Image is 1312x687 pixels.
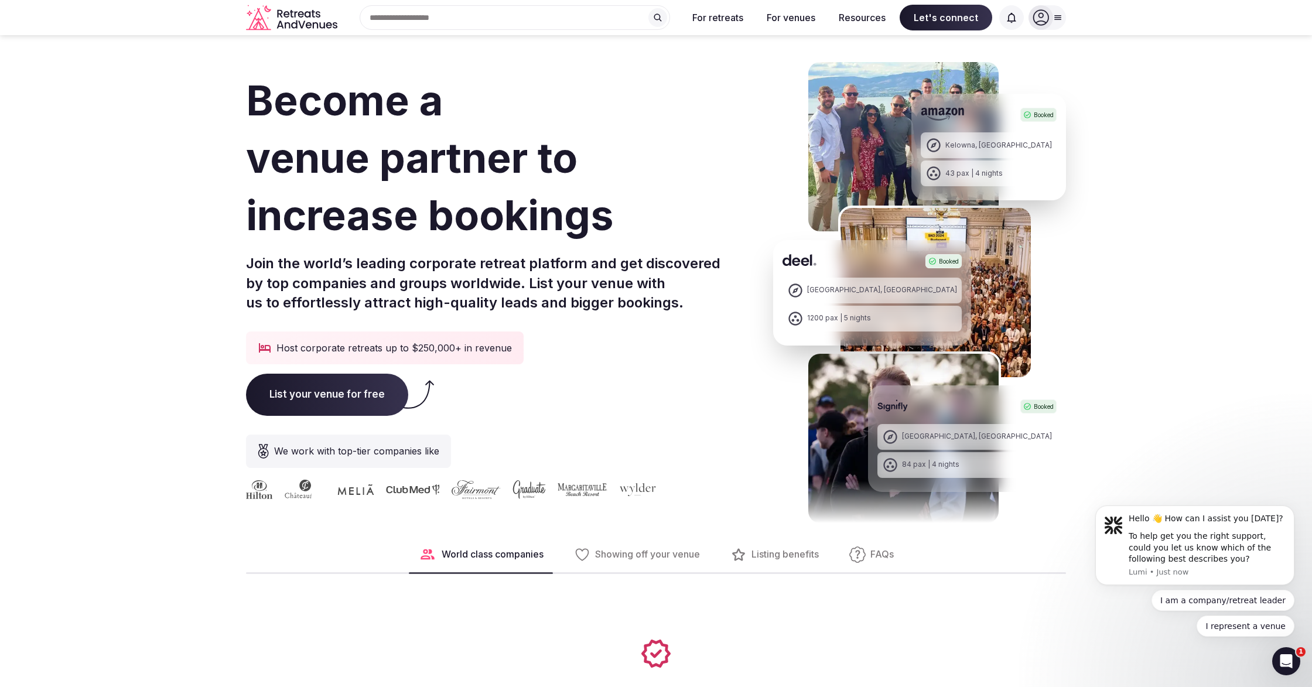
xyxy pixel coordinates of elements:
[721,537,828,572] button: Listing benefits
[246,5,340,31] svg: Retreats and Venues company logo
[1020,399,1057,413] div: Booked
[246,72,720,244] h1: Become a venue partner to increase bookings
[902,432,1052,442] div: [GEOGRAPHIC_DATA], [GEOGRAPHIC_DATA]
[945,141,1052,151] div: Kelowna, [GEOGRAPHIC_DATA]
[807,285,957,295] div: [GEOGRAPHIC_DATA], [GEOGRAPHIC_DATA]
[751,548,819,560] span: Listing benefits
[595,548,700,560] span: Showing off your venue
[1078,441,1312,655] iframe: Intercom notifications message
[246,435,451,468] div: We work with top-tier companies like
[829,5,895,30] button: Resources
[409,537,553,572] button: World class companies
[442,548,544,560] span: World class companies
[565,537,709,572] button: Showing off your venue
[246,254,720,313] p: Join the world’s leading corporate retreat platform and get discovered by top companies and group...
[246,374,408,416] span: List your venue for free
[838,206,1033,380] img: Deel Spain Retreat
[1272,647,1300,675] iframe: Intercom live chat
[246,388,408,400] a: List your venue for free
[806,351,1001,525] img: Signifly Portugal Retreat
[246,5,340,31] a: Visit the homepage
[807,313,871,323] div: 1200 pax | 5 nights
[840,537,903,572] button: FAQs
[900,5,992,30] span: Let's connect
[806,60,1001,234] img: Amazon Kelowna Retreat
[945,169,1003,179] div: 43 pax | 4 nights
[1020,108,1057,122] div: Booked
[925,254,962,268] div: Booked
[757,5,825,30] button: For venues
[1296,647,1306,657] span: 1
[870,548,894,560] span: FAQs
[246,331,524,364] div: Host corporate retreats up to $250,000+ in revenue
[683,5,753,30] button: For retreats
[902,460,959,470] div: 84 pax | 4 nights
